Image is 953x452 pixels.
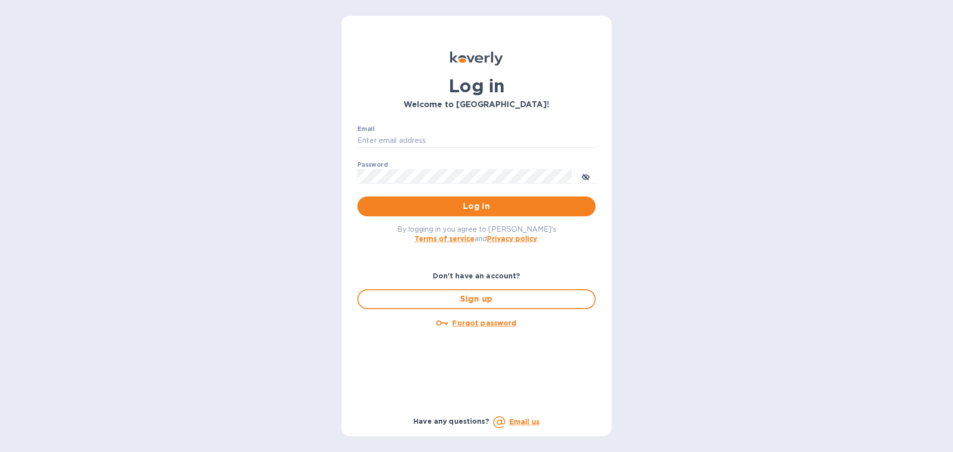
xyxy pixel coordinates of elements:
[357,75,596,96] h1: Log in
[450,52,503,65] img: Koverly
[357,162,388,168] label: Password
[414,235,475,243] a: Terms of service
[397,225,556,243] span: By logging in you agree to [PERSON_NAME]'s and .
[365,200,588,212] span: Log in
[357,126,375,132] label: Email
[357,289,596,309] button: Sign up
[413,417,489,425] b: Have any questions?
[366,293,587,305] span: Sign up
[357,133,596,148] input: Enter email address
[509,418,540,426] a: Email us
[452,319,516,327] u: Forgot password
[357,196,596,216] button: Log in
[433,272,521,280] b: Don't have an account?
[487,235,537,243] a: Privacy policy
[576,166,596,186] button: toggle password visibility
[357,100,596,110] h3: Welcome to [GEOGRAPHIC_DATA]!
